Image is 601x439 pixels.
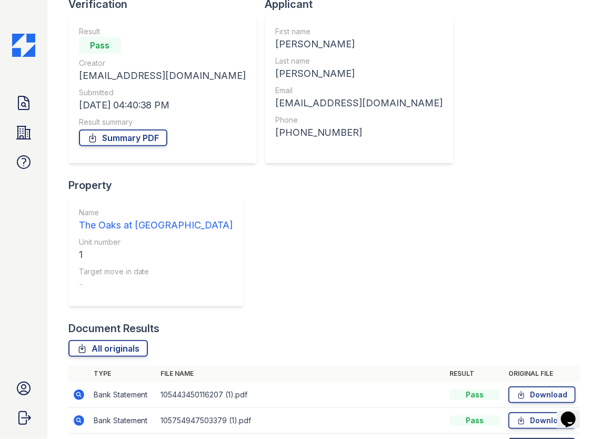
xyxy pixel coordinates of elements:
[449,390,500,400] div: Pass
[157,365,446,382] th: File name
[79,277,233,292] div: -
[276,26,443,37] div: First name
[79,207,233,233] a: Name The Oaks at [GEOGRAPHIC_DATA]
[79,247,233,262] div: 1
[157,382,446,408] td: 105443450116207 (1).pdf
[79,68,246,83] div: [EMAIL_ADDRESS][DOMAIN_NAME]
[79,117,246,127] div: Result summary
[68,178,252,193] div: Property
[68,340,148,357] a: All originals
[508,412,576,429] a: Download
[79,87,246,98] div: Submitted
[12,34,35,57] img: CE_Icon_Blue-c292c112584629df590d857e76928e9f676e5b41ef8f769ba2f05ee15b207248.png
[157,408,446,434] td: 105754947503379 (1).pdf
[89,382,157,408] td: Bank Statement
[79,129,167,146] a: Summary PDF
[79,37,121,54] div: Pass
[445,365,504,382] th: Result
[79,266,233,277] div: Target move in date
[79,26,246,37] div: Result
[508,386,576,403] a: Download
[89,365,157,382] th: Type
[449,415,500,426] div: Pass
[276,115,443,125] div: Phone
[276,85,443,96] div: Email
[89,408,157,434] td: Bank Statement
[276,37,443,52] div: [PERSON_NAME]
[276,66,443,81] div: [PERSON_NAME]
[504,365,580,382] th: Original file
[68,321,160,336] div: Document Results
[276,96,443,111] div: [EMAIL_ADDRESS][DOMAIN_NAME]
[276,56,443,66] div: Last name
[276,125,443,140] div: [PHONE_NUMBER]
[79,237,233,247] div: Unit number
[79,58,246,68] div: Creator
[557,397,590,428] iframe: chat widget
[79,207,233,218] div: Name
[79,98,246,113] div: [DATE] 04:40:38 PM
[79,218,233,233] div: The Oaks at [GEOGRAPHIC_DATA]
